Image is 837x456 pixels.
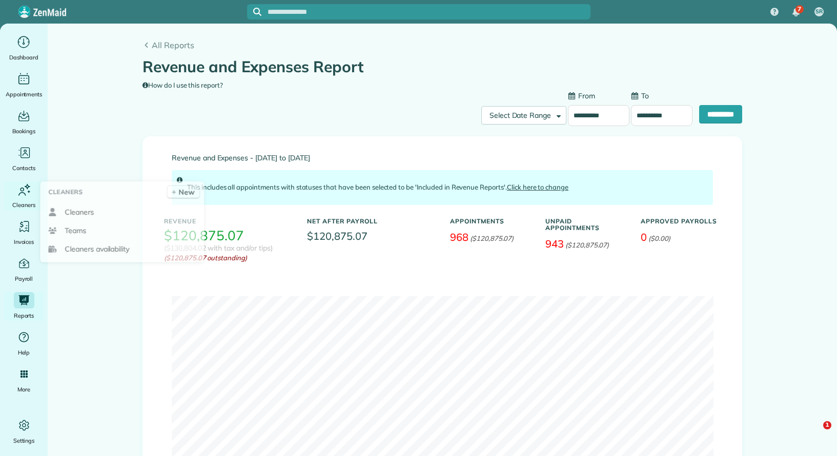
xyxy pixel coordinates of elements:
h5: Net After Payroll [307,218,378,224]
span: 1 [823,421,831,429]
a: Dashboard [4,34,44,63]
a: Payroll [4,255,44,284]
span: Contacts [12,163,35,173]
iframe: Intercom live chat [802,421,827,446]
h5: Revenue [164,218,292,224]
span: 7 [798,5,801,13]
a: All Reports [142,39,742,51]
span: 943 [545,237,564,250]
em: ($120,875.07 outstanding) [164,253,292,263]
em: ($0.00) [648,234,670,242]
h5: Appointments [450,218,530,224]
span: Payroll [15,274,33,284]
span: Reports [14,310,34,321]
label: From [568,91,595,101]
span: 0 [641,231,647,243]
div: 7 unread notifications [785,1,807,24]
span: Cleaners [12,200,35,210]
a: Cleaners availability [44,240,200,258]
a: Reports [4,292,44,321]
span: Teams [65,225,86,236]
span: New [178,187,194,197]
a: Invoices [4,218,44,247]
a: Teams [44,221,200,240]
h5: Approved Payrolls [641,218,721,224]
span: All Reports [152,39,742,51]
svg: Focus search [253,8,261,16]
span: $120,875.07 [307,229,435,244]
a: Appointments [4,71,44,99]
button: Select Date Range [481,106,566,125]
span: This includes all appointments with statuses that have been selected to be 'Included in Revenue R... [187,183,568,191]
span: Revenue and Expenses - [DATE] to [DATE] [172,154,713,162]
span: Invoices [14,237,34,247]
span: Select Date Range [489,111,551,120]
em: ($120,875.07) [565,241,609,249]
span: Settings [13,436,35,446]
a: How do I use this report? [142,81,223,89]
span: More [17,384,30,395]
span: Cleaners [65,207,94,217]
a: Settings [4,417,44,446]
a: Cleaners [4,181,44,210]
button: Focus search [247,8,261,16]
h5: Unpaid Appointments [545,218,625,231]
span: Appointments [6,89,43,99]
span: SR [815,8,823,16]
h3: ($130,804.02 with tax and/or tips) [164,244,273,252]
em: ($120,875.07) [470,234,514,242]
h1: Revenue and Expenses Report [142,58,734,75]
a: Click here to change [507,183,568,191]
span: Bookings [12,126,36,136]
span: Dashboard [9,52,38,63]
span: Cleaners [48,187,83,197]
a: Contacts [4,144,44,173]
a: New [167,185,200,199]
a: Cleaners [44,203,200,221]
span: Help [18,347,30,358]
a: Bookings [4,108,44,136]
span: 968 [450,231,468,243]
label: To [631,91,649,101]
a: Help [4,329,44,358]
span: Cleaners availability [65,244,129,254]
